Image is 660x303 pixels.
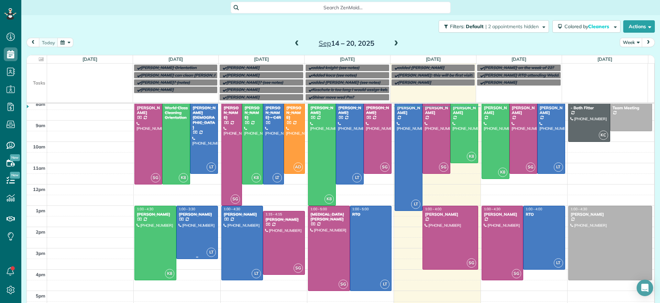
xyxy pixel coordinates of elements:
span: K8 [467,152,476,161]
span: [PERSON_NAME] [484,80,517,85]
a: [DATE] [340,56,355,62]
span: 8am [36,101,45,107]
span: K8 [252,173,261,182]
span: 11am [33,165,45,171]
div: [PERSON_NAME][DEMOGRAPHIC_DATA] [192,105,216,130]
span: SG [467,258,476,268]
span: K8 [498,168,507,177]
span: Sep [319,39,331,47]
span: 4pm [36,272,45,277]
span: SG [231,194,240,204]
span: 12pm [33,187,45,192]
span: SG [151,173,160,182]
span: K8 [179,173,188,182]
span: SG [439,162,448,172]
span: [PERSON_NAME] [141,87,174,92]
span: [PERSON_NAME] [398,80,431,85]
div: [PERSON_NAME] [244,105,261,120]
span: New [10,154,20,161]
div: [PERSON_NAME] [539,105,563,115]
div: [PERSON_NAME] [178,212,216,217]
button: Colored byCleaners [552,20,620,33]
span: Default [466,23,484,30]
button: prev [26,38,40,47]
span: 1:00 - 4:30 [137,207,153,211]
span: Shiner move wed Pm? [312,94,354,100]
span: LT [252,269,261,278]
span: [PERSON_NAME] [226,72,260,78]
span: [PERSON_NAME] [226,87,260,92]
span: | 2 appointments hidden [485,23,539,30]
div: [PERSON_NAME] [397,105,420,115]
a: [DATE] [82,56,97,62]
div: Team Meeting [612,105,650,110]
div: [PERSON_NAME] [223,212,261,217]
h2: 14 – 20, 2025 [304,40,389,47]
a: [DATE] [168,56,183,62]
span: [PERSON_NAME] [226,65,260,70]
span: [PERSON_NAME] can clean [PERSON_NAME] [141,72,227,78]
span: [PERSON_NAME]? (notes) [141,80,190,85]
span: 1:00 - 3:30 [179,207,195,211]
div: RTO [525,212,563,217]
span: Added koca (see notes) [312,72,357,78]
span: 1:00 - 4:30 [224,207,240,211]
button: Filters: Default | 2 appointments hidden [439,20,549,33]
span: LT [273,173,282,182]
span: Koschute is too long i would assign kelsey [312,87,392,92]
div: [PERSON_NAME] [452,105,476,115]
span: [PERSON_NAME] [226,94,260,100]
div: [PERSON_NAME] [338,105,362,115]
div: [PERSON_NAME] [511,105,535,115]
span: New [10,172,20,179]
div: [PERSON_NAME] [136,212,174,217]
span: 1:00 - 5:00 [352,207,369,211]
div: RTO [352,212,390,217]
span: [PERSON_NAME] RTO attending Wedding [484,72,564,78]
span: added [PERSON_NAME] (see notes) [312,80,381,85]
div: [PERSON_NAME] [484,212,521,217]
span: 1:15 - 4:15 [265,212,282,216]
span: 1:00 - 4:30 [571,207,587,211]
div: [PERSON_NAME] [425,212,476,217]
a: [DATE] [511,56,526,62]
span: 2pm [36,229,45,235]
span: 1:00 - 4:30 [484,207,500,211]
span: LT [207,248,216,257]
button: Week [620,38,642,47]
span: added [PERSON_NAME] [398,65,444,70]
span: 1pm [36,208,45,213]
span: 3pm [36,250,45,256]
div: [PERSON_NAME] - C4R [265,105,282,120]
button: Actions [623,20,655,33]
span: 10am [33,144,45,149]
div: World Class Cleaning Orientation [164,105,188,120]
span: Cleaners [588,23,610,30]
span: added knight (see notes) [312,65,360,70]
span: LT [411,200,420,209]
div: [PERSON_NAME] [136,105,160,115]
a: Filters: Default | 2 appointments hidden [435,20,549,33]
span: [PERSON_NAME]? (see notes) [226,80,283,85]
div: [PERSON_NAME] [425,105,448,115]
button: today [39,38,58,47]
span: KC [599,131,608,140]
span: SG [380,162,389,172]
span: [PERSON_NAME] Orientation [141,65,197,70]
span: 5pm [36,293,45,299]
div: [PERSON_NAME] [286,105,303,120]
a: [DATE] [597,56,612,62]
span: [PERSON_NAME]: this will be first visit? [398,72,474,78]
span: SG [339,280,348,289]
span: 1:00 - 4:00 [526,207,542,211]
span: LT [554,258,563,268]
span: 9am [36,123,45,128]
div: Open Intercom Messenger [637,280,653,296]
span: AD [294,162,303,172]
span: SG [294,263,303,273]
span: Colored by [564,23,612,30]
button: next [642,38,655,47]
div: [PERSON_NAME] [366,105,389,115]
a: [DATE] [426,56,441,62]
div: [PERSON_NAME] [223,105,240,120]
